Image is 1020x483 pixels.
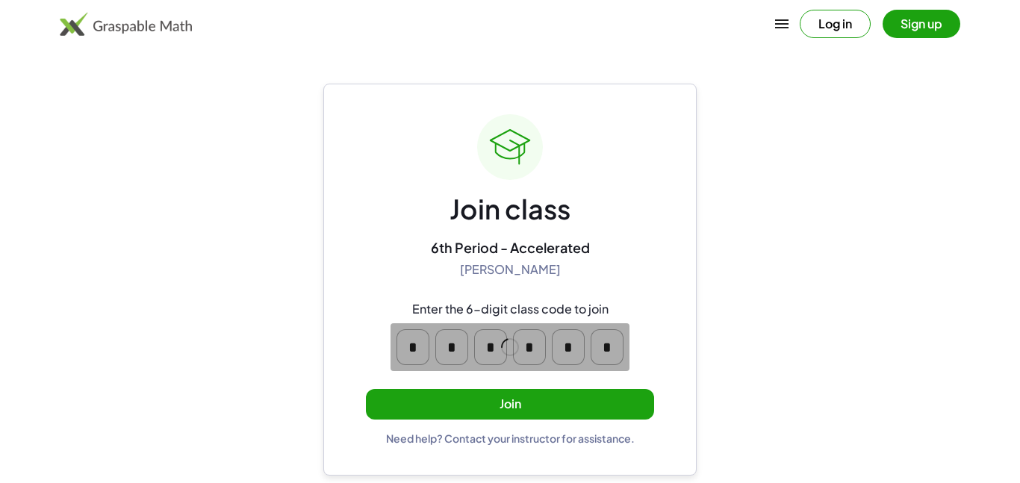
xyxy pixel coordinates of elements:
div: Need help? Contact your instructor for assistance. [386,431,635,445]
div: Enter the 6-digit class code to join [412,302,609,317]
button: Log in [800,10,871,38]
button: Sign up [883,10,960,38]
div: Join class [450,192,570,227]
div: [PERSON_NAME] [460,262,561,278]
div: 6th Period - Accelerated [431,239,590,256]
button: Join [366,389,654,420]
